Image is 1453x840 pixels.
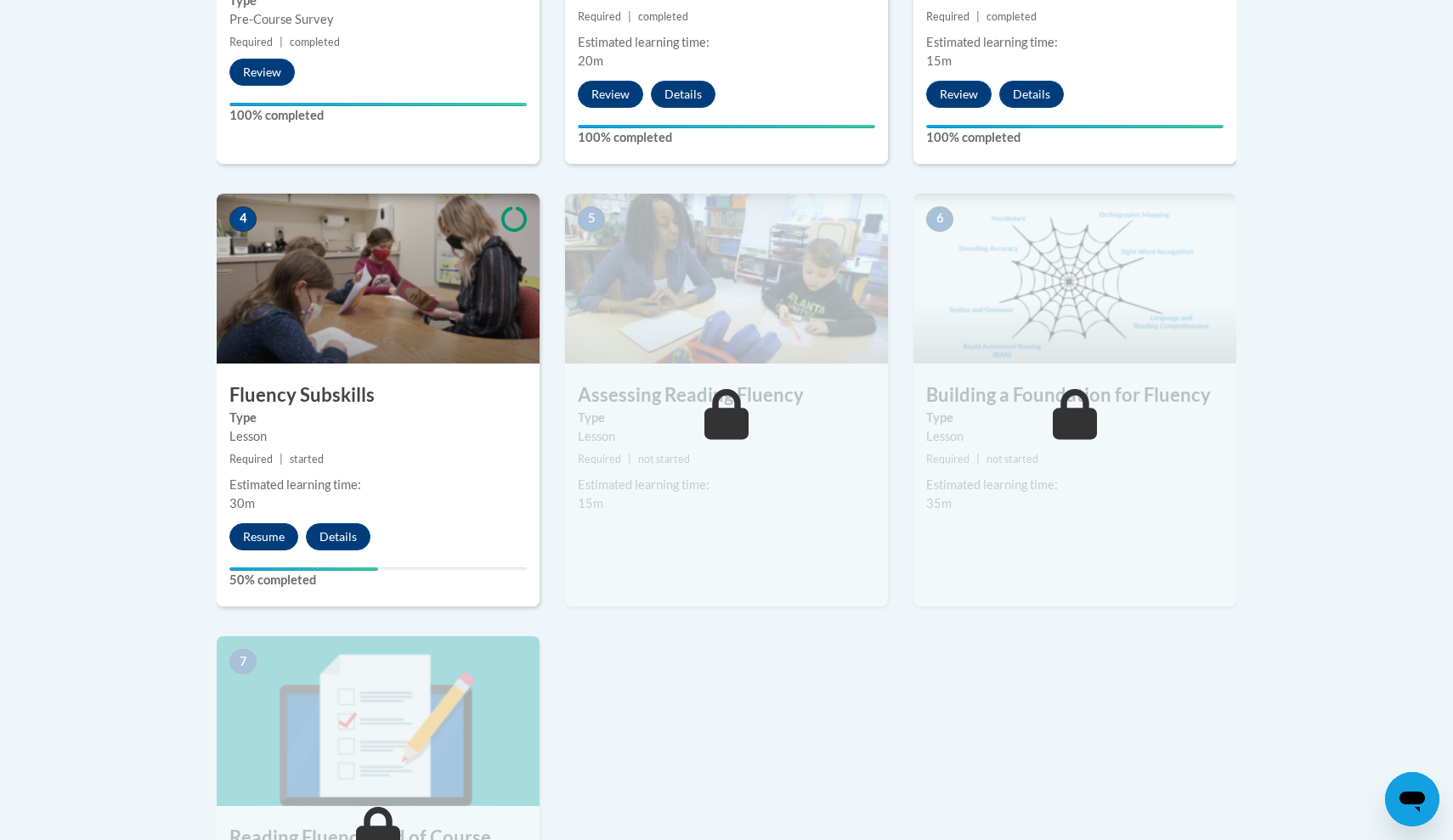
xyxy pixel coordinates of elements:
button: Details [651,81,715,108]
div: Estimated learning time: [578,33,875,52]
button: Details [999,81,1064,108]
span: 15m [578,496,603,510]
span: 20m [578,54,603,68]
div: Your progress [229,567,378,571]
label: Type [578,409,875,427]
div: Your progress [926,125,1224,128]
div: Lesson [229,427,527,446]
div: Lesson [926,427,1224,446]
span: Required [578,10,621,23]
label: Type [229,409,527,427]
img: Course Image [217,636,540,806]
div: Pre-Course Survey [229,10,527,29]
img: Course Image [913,194,1236,364]
span: completed [290,36,340,48]
span: Required [578,453,621,465]
span: | [976,453,980,465]
span: 15m [926,54,952,68]
div: Estimated learning time: [578,476,875,494]
div: Estimated learning time: [926,476,1224,494]
span: started [290,453,324,465]
h3: Fluency Subskills [217,382,540,409]
span: | [280,453,283,465]
h3: Assessing Reading Fluency [565,382,888,409]
div: Your progress [229,103,527,106]
span: | [280,36,283,48]
span: completed [638,10,688,23]
label: 100% completed [229,106,527,125]
span: | [628,453,631,465]
h3: Building a Foundation for Fluency [913,382,1236,409]
span: not started [638,453,690,465]
iframe: Button to launch messaging window [1385,772,1439,826]
span: 30m [229,496,255,510]
button: Review [578,81,643,108]
label: 50% completed [229,571,527,589]
label: 100% completed [578,128,875,147]
div: Estimated learning time: [229,476,527,494]
span: completed [987,10,1037,23]
img: Course Image [217,194,540,364]
span: 4 [229,206,257,232]
span: 7 [229,649,257,674]
span: not started [987,453,1038,465]
span: | [976,10,980,23]
span: 35m [926,496,952,510]
button: Review [229,59,295,86]
label: Type [926,409,1224,427]
span: | [628,10,631,23]
span: Required [229,36,273,48]
button: Details [306,523,370,550]
div: Your progress [578,125,875,128]
div: Lesson [578,427,875,446]
div: Estimated learning time: [926,33,1224,52]
button: Resume [229,523,298,550]
img: Course Image [565,194,888,364]
span: 6 [926,206,953,232]
span: Required [926,453,970,465]
button: Review [926,81,992,108]
span: 5 [578,206,605,232]
span: Required [926,10,970,23]
span: Required [229,453,273,465]
label: 100% completed [926,128,1224,147]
